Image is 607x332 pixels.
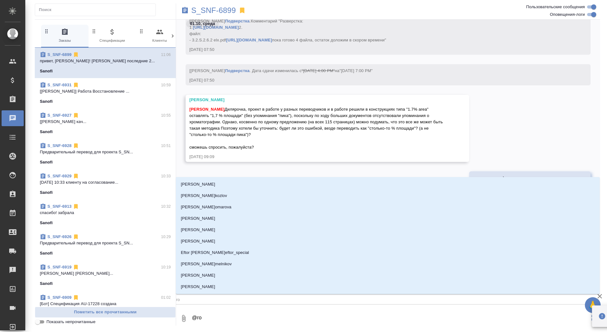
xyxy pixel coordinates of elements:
[181,272,215,279] p: [PERSON_NAME]
[35,169,176,200] div: S_SNF-692910:33[DATE] 10:33 клиенту на согласование...Sanofi
[47,265,71,269] a: S_SNF-6919
[189,107,444,150] span: Дилярочка, проект в работе у разных переводчиков и в работе решили в конструкциях типа "1.7% area...
[38,309,172,316] span: Пометить все прочитанными
[35,307,176,318] button: Пометить все прочитанными
[161,52,171,58] p: 11:06
[73,234,79,240] svg: Отписаться
[73,264,79,270] svg: Отписаться
[35,230,176,260] div: S_SNF-692610:29Предварительный перевод для проекта S_SN...Sanofi
[40,240,171,246] p: Предварительный перевод для проекта S_SN...
[40,58,171,64] p: привет, [PERSON_NAME]! [PERSON_NAME] последние 2...
[181,227,215,233] p: [PERSON_NAME]
[73,112,79,119] svg: Отписаться
[161,294,171,301] p: 01:02
[40,129,53,135] p: Sanofi
[585,297,601,313] button: 🙏
[40,280,53,287] p: Sanofi
[302,68,335,73] span: "[DATE] 4:00 PM"
[47,204,71,209] a: S_SNF-6913
[44,28,86,44] span: Заказы
[161,173,171,179] p: 10:33
[161,203,171,210] p: 10:32
[47,234,71,239] a: S_SNF-6926
[189,46,568,53] div: [DATE] 07:50
[189,97,447,103] div: [PERSON_NAME]
[161,264,171,270] p: 10:19
[40,88,171,95] p: [[PERSON_NAME]] Работа Восстановление ...
[226,38,272,42] a: [URL][DOMAIN_NAME]
[47,113,71,118] a: S_SNF-6927
[526,4,585,10] span: Пользовательские сообщения
[181,204,231,210] p: [PERSON_NAME]omarova
[181,215,215,222] p: [PERSON_NAME]
[40,179,171,186] p: [DATE] 10:33 клиенту на согласование...
[40,301,171,307] p: [Бот] Спецификация AU-17228 создана
[91,28,97,34] svg: Зажми и перетащи, чтобы поменять порядок вкладок
[40,189,53,196] p: Sanofi
[138,28,144,34] svg: Зажми и перетащи, чтобы поменять порядок вкладок
[40,250,53,256] p: Sanofi
[73,294,79,301] svg: Отписаться
[161,143,171,149] p: 10:51
[47,83,71,87] a: S_SNF-6931
[181,261,232,267] p: [PERSON_NAME]melnikov
[35,260,176,291] div: S_SNF-691910:19[PERSON_NAME] [PERSON_NAME]...Sanofi
[161,234,171,240] p: 10:29
[73,82,79,88] svg: Отписаться
[181,181,215,188] p: [PERSON_NAME]
[46,319,95,325] span: Показать непрочитанные
[40,68,53,74] p: Sanofi
[550,11,585,18] span: Оповещения-логи
[44,28,50,34] svg: Зажми и перетащи, чтобы поменять порядок вкладок
[47,52,71,57] a: S_SNF-6899
[35,139,176,169] div: S_SNF-692810:51Предварительный перевод для проекта S_SN...Sanofi
[189,68,373,73] span: [[PERSON_NAME] . Дата сдачи изменилась с на
[40,98,53,105] p: Sanofi
[181,193,227,199] p: [PERSON_NAME]kozlov
[73,52,79,58] svg: Отписаться
[40,270,171,277] p: [PERSON_NAME] [PERSON_NAME]...
[35,291,176,321] div: S_SNF-690901:02[Бот] Спецификация AU-17228 созданаSanofi
[40,159,53,165] p: Sanofi
[40,210,171,216] p: спасибо! забрала
[138,28,181,44] span: Клиенты
[73,173,79,179] svg: Отписаться
[190,21,215,27] p: 01.10, среда
[35,48,176,78] div: S_SNF-689911:06привет, [PERSON_NAME]! [PERSON_NAME] последние 2...Sanofi
[91,28,133,44] span: Спецификации
[40,220,53,226] p: Sanofi
[47,295,71,300] a: S_SNF-6909
[189,107,224,112] span: [PERSON_NAME]
[473,175,505,180] span: ага, ща спрошу)
[161,82,171,88] p: 10:59
[73,203,79,210] svg: Отписаться
[73,143,79,149] svg: Отписаться
[181,284,215,290] p: [PERSON_NAME]
[35,108,176,139] div: S_SNF-692710:55[[PERSON_NAME] кач...Sanofi
[47,143,71,148] a: S_SNF-6928
[189,154,447,160] div: [DATE] 09:09
[39,5,156,14] input: Поиск
[47,174,71,178] a: S_SNF-6929
[340,68,373,73] span: "[DATE] 7:00 PM"
[181,238,215,244] p: [PERSON_NAME]
[161,112,171,119] p: 10:55
[40,149,171,155] p: Предварительный перевод для проекта S_SN...
[225,68,249,73] a: Подверстка
[181,249,249,256] p: Eftor [PERSON_NAME]eftor_special
[587,298,598,312] span: 🙏
[40,119,171,125] p: [[PERSON_NAME] кач...
[35,78,176,108] div: S_SNF-693110:59[[PERSON_NAME]] Работа Восстановление ...Sanofi
[191,7,236,14] a: S_SNF-6899
[189,77,568,83] div: [DATE] 07:50
[35,200,176,230] div: S_SNF-691310:32спасибо! забралаSanofi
